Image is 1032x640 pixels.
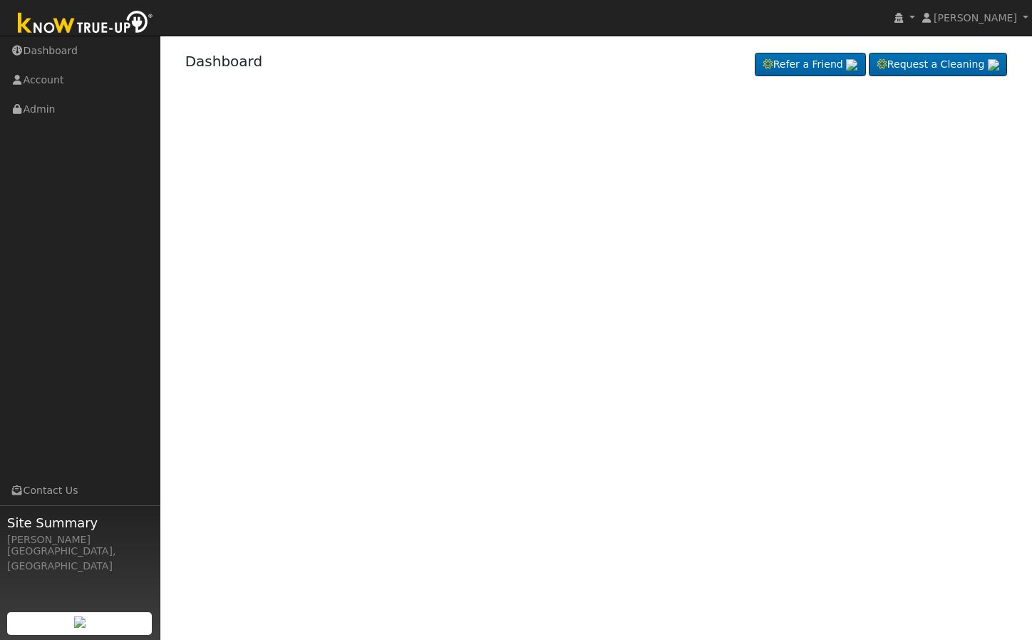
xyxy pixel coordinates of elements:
img: retrieve [988,59,999,71]
img: retrieve [846,59,857,71]
img: Know True-Up [11,8,160,40]
div: [GEOGRAPHIC_DATA], [GEOGRAPHIC_DATA] [7,544,153,574]
img: retrieve [74,616,86,628]
div: [PERSON_NAME] [7,532,153,547]
a: Refer a Friend [755,53,866,77]
a: Request a Cleaning [869,53,1007,77]
span: [PERSON_NAME] [934,12,1017,24]
span: Site Summary [7,513,153,532]
a: Dashboard [185,53,263,70]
